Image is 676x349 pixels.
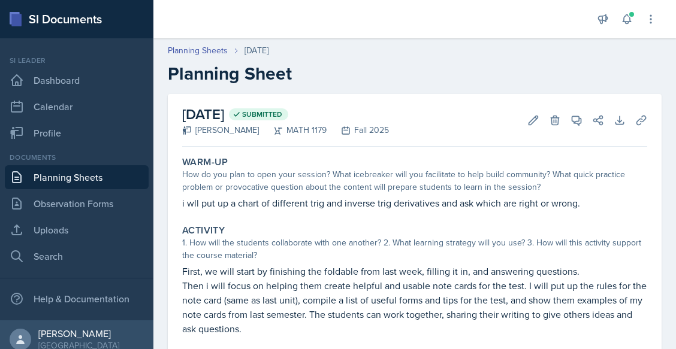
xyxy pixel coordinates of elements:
label: Activity [182,224,225,236]
a: Uploads [5,218,149,242]
div: MATH 1179 [259,124,327,136]
label: Warm-Up [182,156,228,168]
p: Then i will focus on helping them create helpful and usable note cards for the test. I will put u... [182,278,647,336]
div: [PERSON_NAME] [182,124,259,136]
a: Profile [5,121,149,145]
span: Submitted [242,110,282,119]
a: Planning Sheets [168,44,228,57]
a: Observation Forms [5,192,149,216]
p: i wll put up a chart of different trig and inverse trig derivatives and ask which are right or wr... [182,196,647,210]
p: First, we will start by finishing the foldable from last week, filling it in, and answering quest... [182,264,647,278]
div: Help & Documentation [5,287,149,311]
div: [PERSON_NAME] [38,327,119,339]
div: [DATE] [245,44,268,57]
div: 1. How will the students collaborate with one another? 2. What learning strategy will you use? 3.... [182,236,647,262]
div: Documents [5,152,149,163]
a: Dashboard [5,68,149,92]
div: How do you plan to open your session? What icebreaker will you facilitate to help build community... [182,168,647,193]
h2: [DATE] [182,104,389,125]
a: Search [5,244,149,268]
div: Fall 2025 [327,124,389,136]
h2: Planning Sheet [168,63,662,84]
div: Si leader [5,55,149,66]
a: Calendar [5,95,149,119]
a: Planning Sheets [5,165,149,189]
